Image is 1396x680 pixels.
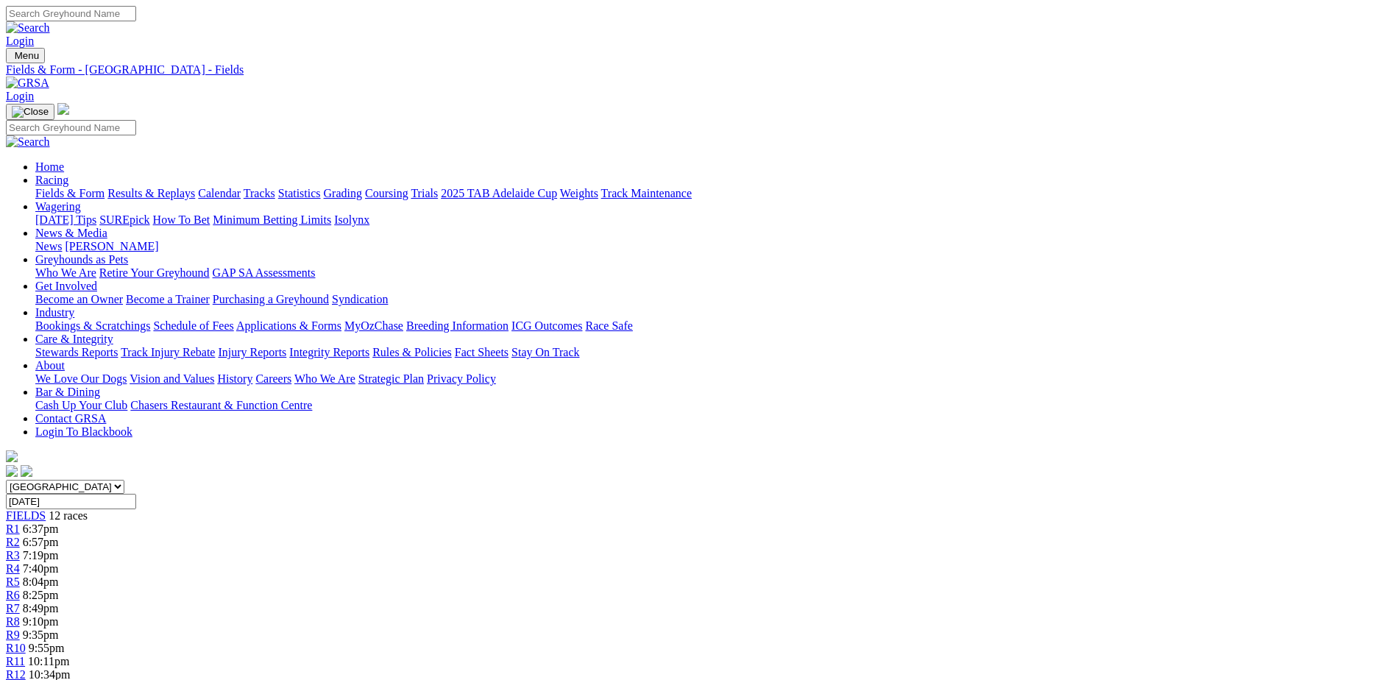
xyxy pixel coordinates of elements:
[365,187,408,199] a: Coursing
[35,213,1390,227] div: Wagering
[35,253,128,266] a: Greyhounds as Pets
[35,346,1390,359] div: Care & Integrity
[121,346,215,358] a: Track Injury Rebate
[6,465,18,477] img: facebook.svg
[324,187,362,199] a: Grading
[411,187,438,199] a: Trials
[6,6,136,21] input: Search
[21,465,32,477] img: twitter.svg
[35,346,118,358] a: Stewards Reports
[35,213,96,226] a: [DATE] Tips
[6,48,45,63] button: Toggle navigation
[107,187,195,199] a: Results & Replays
[358,372,424,385] a: Strategic Plan
[294,372,355,385] a: Who We Are
[218,346,286,358] a: Injury Reports
[198,187,241,199] a: Calendar
[35,399,127,411] a: Cash Up Your Club
[29,642,65,654] span: 9:55pm
[6,450,18,462] img: logo-grsa-white.png
[6,536,20,548] span: R2
[99,266,210,279] a: Retire Your Greyhound
[35,359,65,372] a: About
[35,160,64,173] a: Home
[99,213,149,226] a: SUREpick
[35,293,123,305] a: Become an Owner
[35,306,74,319] a: Industry
[213,266,316,279] a: GAP SA Assessments
[35,372,127,385] a: We Love Our Dogs
[23,523,59,535] span: 6:37pm
[153,319,233,332] a: Schedule of Fees
[213,293,329,305] a: Purchasing a Greyhound
[35,240,1390,253] div: News & Media
[6,120,136,135] input: Search
[6,523,20,535] a: R1
[153,213,210,226] a: How To Bet
[6,642,26,654] a: R10
[35,412,106,425] a: Contact GRSA
[6,509,46,522] a: FIELDS
[601,187,692,199] a: Track Maintenance
[6,494,136,509] input: Select date
[244,187,275,199] a: Tracks
[35,280,97,292] a: Get Involved
[6,104,54,120] button: Toggle navigation
[6,90,34,102] a: Login
[585,319,632,332] a: Race Safe
[35,174,68,186] a: Racing
[28,655,69,667] span: 10:11pm
[23,536,59,548] span: 6:57pm
[6,135,50,149] img: Search
[23,628,59,641] span: 9:35pm
[35,333,113,345] a: Care & Integrity
[23,589,59,601] span: 8:25pm
[49,509,88,522] span: 12 races
[511,346,579,358] a: Stay On Track
[278,187,321,199] a: Statistics
[6,589,20,601] a: R6
[6,35,34,47] a: Login
[15,50,39,61] span: Menu
[6,21,50,35] img: Search
[6,575,20,588] span: R5
[334,213,369,226] a: Isolynx
[6,628,20,641] a: R9
[6,549,20,562] a: R3
[6,602,20,615] a: R7
[35,187,104,199] a: Fields & Form
[6,63,1390,77] a: Fields & Form - [GEOGRAPHIC_DATA] - Fields
[255,372,291,385] a: Careers
[12,106,49,118] img: Close
[6,655,25,667] a: R11
[23,549,59,562] span: 7:19pm
[35,227,107,239] a: News & Media
[130,372,214,385] a: Vision and Values
[126,293,210,305] a: Become a Trainer
[332,293,388,305] a: Syndication
[6,77,49,90] img: GRSA
[35,240,62,252] a: News
[35,372,1390,386] div: About
[57,103,69,115] img: logo-grsa-white.png
[130,399,312,411] a: Chasers Restaurant & Function Centre
[23,615,59,628] span: 9:10pm
[441,187,557,199] a: 2025 TAB Adelaide Cup
[6,615,20,628] a: R8
[455,346,509,358] a: Fact Sheets
[23,562,59,575] span: 7:40pm
[35,399,1390,412] div: Bar & Dining
[35,266,96,279] a: Who We Are
[35,266,1390,280] div: Greyhounds as Pets
[65,240,158,252] a: [PERSON_NAME]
